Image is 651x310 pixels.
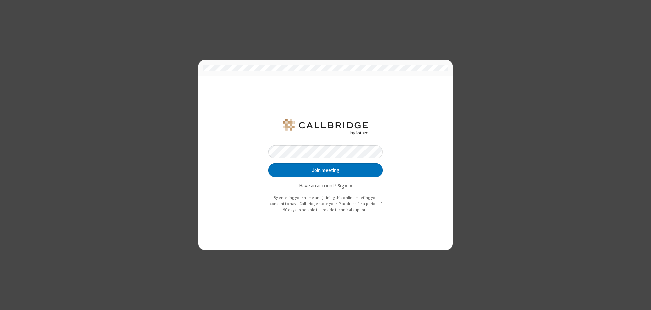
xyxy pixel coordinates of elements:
strong: Sign in [337,182,352,189]
button: Sign in [337,182,352,190]
p: Have an account? [268,182,383,190]
p: By entering your name and joining this online meeting you consent to have Callbridge store your I... [268,195,383,213]
img: QA Selenium DO NOT DELETE OR CHANGE [281,119,370,135]
button: Join meeting [268,163,383,177]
